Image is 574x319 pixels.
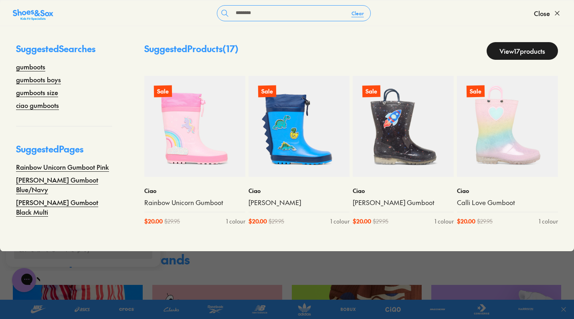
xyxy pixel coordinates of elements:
[222,43,238,55] span: ( 17 )
[249,187,350,195] p: Ciao
[353,198,454,207] a: [PERSON_NAME] Gumboot
[457,217,475,226] span: $ 20.00
[487,42,558,60] a: View17products
[249,76,350,177] a: Sale
[249,217,267,226] span: $ 20.00
[16,42,112,62] p: Suggested Searches
[353,187,454,195] p: Ciao
[353,217,371,226] span: $ 20.00
[144,217,163,226] span: $ 20.00
[16,75,61,84] a: gumboots boys
[13,7,53,20] a: Shoes &amp; Sox
[13,8,53,21] img: SNS_Logo_Responsive.svg
[30,12,62,20] h3: Shoes
[6,1,160,78] div: Campaign message
[6,9,160,49] div: Message from Shoes. Need help finding the perfect pair for your little one? Let’s chat!
[457,76,558,177] a: Sale
[154,85,172,98] p: Sale
[144,187,245,195] p: Ciao
[457,198,558,207] a: Calli Love Gumboot
[16,197,112,217] a: [PERSON_NAME] Gumboot Black Multi
[141,10,152,21] button: Dismiss campaign
[164,217,180,226] span: $ 29.95
[534,4,561,22] button: Close
[144,42,238,60] p: Suggested Products
[144,198,245,207] a: Rainbow Unicorn Gumboot
[330,217,350,226] div: 1 colour
[477,217,493,226] span: $ 29.95
[467,85,485,98] p: Sale
[16,87,58,97] a: gumboots size
[8,265,40,295] iframe: Gorgias live chat messenger
[353,76,454,177] a: Sale
[249,198,350,207] a: [PERSON_NAME]
[269,217,284,226] span: $ 29.95
[144,76,245,177] a: Sale
[539,217,558,226] div: 1 colour
[345,6,370,20] button: Clear
[16,100,59,110] a: ciao gumboots
[457,187,558,195] p: Ciao
[14,9,27,22] img: Shoes logo
[16,142,112,162] p: Suggested Pages
[16,62,45,71] a: gumboots
[534,8,550,18] span: Close
[16,162,109,172] a: Rainbow Unicorn Gumboot Pink
[14,53,152,70] div: Reply to the campaigns
[16,175,112,194] a: [PERSON_NAME] Gumboot Blue/Navy
[226,217,245,226] div: 1 colour
[258,85,276,98] p: Sale
[14,25,152,49] div: Need help finding the perfect pair for your little one? Let’s chat!
[373,217,388,226] span: $ 29.95
[435,217,454,226] div: 1 colour
[362,85,380,98] p: Sale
